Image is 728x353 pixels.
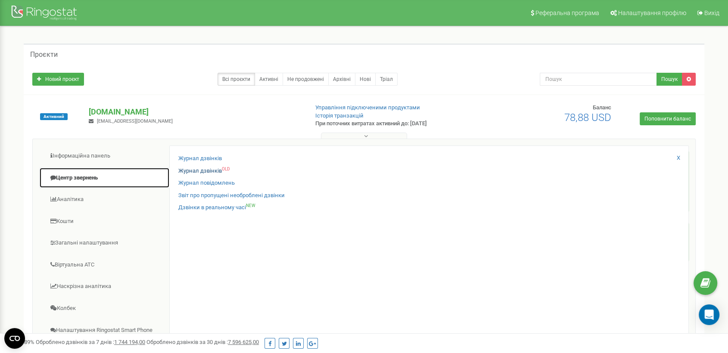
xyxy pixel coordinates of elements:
span: Оброблено дзвінків за 30 днів : [146,339,259,345]
p: [DOMAIN_NAME] [89,106,301,118]
a: X [677,154,680,162]
a: Тріал [375,73,398,86]
a: Налаштування Ringostat Smart Phone [39,320,170,341]
span: 78,88 USD [564,111,611,124]
span: Вихід [704,9,719,16]
a: Наскрізна аналітика [39,276,170,297]
a: Віртуальна АТС [39,254,170,276]
span: Реферальна програма [535,9,599,16]
a: Журнал дзвінків [178,155,222,163]
span: [EMAIL_ADDRESS][DOMAIN_NAME] [97,118,173,124]
a: Новий проєкт [32,73,84,86]
a: Поповнити баланс [640,112,696,125]
span: Активний [40,113,68,120]
div: Open Intercom Messenger [699,304,719,325]
span: Баланс [593,104,611,111]
span: Оброблено дзвінків за 7 днів : [36,339,145,345]
a: Не продовжені [283,73,329,86]
p: При поточних витратах активний до: [DATE] [315,120,472,128]
sup: OLD [222,167,230,171]
button: Пошук [656,73,682,86]
sup: NEW [246,203,255,208]
a: Звіт про пропущені необроблені дзвінки [178,192,285,200]
span: Налаштування профілю [618,9,686,16]
u: 7 596 625,00 [228,339,259,345]
a: Центр звернень [39,167,170,189]
a: Архівні [328,73,355,86]
a: Всі проєкти [218,73,255,86]
a: Аналiтика [39,189,170,210]
a: Інформаційна панель [39,146,170,167]
a: Активні [255,73,283,86]
a: Управління підключеними продуктами [315,104,420,111]
a: Історія транзакцій [315,112,364,119]
button: Open CMP widget [4,328,25,349]
a: Дзвінки в реальному часіNEW [178,204,255,212]
a: Журнал дзвінківOLD [178,167,230,175]
a: Колбек [39,298,170,319]
a: Журнал повідомлень [178,179,235,187]
a: Кошти [39,211,170,232]
a: Загальні налаштування [39,232,170,254]
a: Нові [355,73,376,86]
h5: Проєкти [30,51,58,59]
input: Пошук [540,73,657,86]
u: 1 744 194,00 [114,339,145,345]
